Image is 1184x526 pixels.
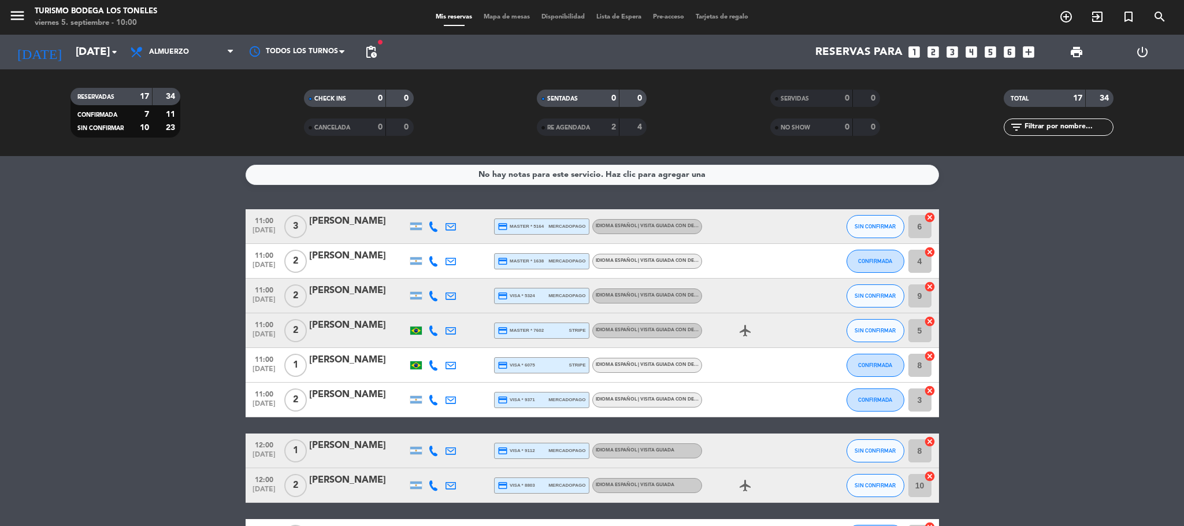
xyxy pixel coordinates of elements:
[855,447,896,454] span: SIN CONFIRMAR
[284,215,307,238] span: 3
[498,221,508,232] i: credit_card
[738,324,752,338] i: airplanemode_active
[596,224,827,228] span: Idioma Español | Visita guiada con degustacion itinerante - Degustación Fuego Blanco
[166,110,177,118] strong: 11
[250,227,279,240] span: [DATE]
[478,14,536,20] span: Mapa de mesas
[284,319,307,342] span: 2
[647,14,690,20] span: Pre-acceso
[309,249,407,264] div: [PERSON_NAME]
[847,284,904,308] button: SIN CONFIRMAR
[596,362,801,367] span: Idioma Español | Visita guiada con degustación itinerante - Mosquita Muerta
[378,123,383,131] strong: 0
[855,327,896,334] span: SIN CONFIRMAR
[404,123,411,131] strong: 0
[140,92,149,101] strong: 17
[858,258,892,264] span: CONFIRMADA
[781,125,810,131] span: NO SHOW
[1009,120,1023,134] i: filter_list
[548,292,585,299] span: mercadopago
[250,486,279,499] span: [DATE]
[9,7,26,28] button: menu
[314,125,350,131] span: CANCELADA
[858,397,892,403] span: CONFIRMADA
[250,387,279,400] span: 11:00
[1002,45,1017,60] i: looks_6
[924,281,936,292] i: cancel
[690,14,754,20] span: Tarjetas de regalo
[309,283,407,298] div: [PERSON_NAME]
[284,284,307,308] span: 2
[548,396,585,403] span: mercadopago
[309,214,407,229] div: [PERSON_NAME]
[596,258,801,263] span: Idioma Español | Visita guiada con degustación itinerante - Mosquita Muerta
[1073,94,1082,102] strong: 17
[498,221,544,232] span: master * 5164
[250,352,279,365] span: 11:00
[926,45,941,60] i: looks_two
[847,474,904,497] button: SIN CONFIRMAR
[924,350,936,362] i: cancel
[847,250,904,273] button: CONFIRMADA
[250,213,279,227] span: 11:00
[250,472,279,486] span: 12:00
[498,480,535,491] span: visa * 8803
[498,395,508,405] i: credit_card
[309,473,407,488] div: [PERSON_NAME]
[847,215,904,238] button: SIN CONFIRMAR
[847,439,904,462] button: SIN CONFIRMAR
[847,319,904,342] button: SIN CONFIRMAR
[781,96,809,102] span: SERVIDAS
[548,481,585,489] span: mercadopago
[250,400,279,413] span: [DATE]
[855,482,896,488] span: SIN CONFIRMAR
[309,438,407,453] div: [PERSON_NAME]
[637,123,644,131] strong: 4
[250,438,279,451] span: 12:00
[314,96,346,102] span: CHECK INS
[815,46,903,58] span: Reservas para
[596,448,674,453] span: Idioma Español | Visita Guiada
[250,248,279,261] span: 11:00
[1023,121,1113,134] input: Filtrar por nombre...
[611,123,616,131] strong: 2
[250,365,279,379] span: [DATE]
[430,14,478,20] span: Mis reservas
[107,45,121,59] i: arrow_drop_down
[140,124,149,132] strong: 10
[964,45,979,60] i: looks_4
[35,6,157,17] div: Turismo Bodega Los Toneles
[284,439,307,462] span: 1
[637,94,644,102] strong: 0
[498,480,508,491] i: credit_card
[548,447,585,454] span: mercadopago
[547,125,590,131] span: RE AGENDADA
[548,257,585,265] span: mercadopago
[404,94,411,102] strong: 0
[924,316,936,327] i: cancel
[35,17,157,29] div: viernes 5. septiembre - 10:00
[166,124,177,132] strong: 23
[250,283,279,296] span: 11:00
[498,291,535,301] span: visa * 5324
[924,471,936,482] i: cancel
[498,446,508,456] i: credit_card
[77,125,124,131] span: SIN CONFIRMAR
[611,94,616,102] strong: 0
[924,436,936,447] i: cancel
[855,292,896,299] span: SIN CONFIRMAR
[498,256,508,266] i: credit_card
[309,318,407,333] div: [PERSON_NAME]
[847,388,904,412] button: CONFIRMADA
[569,327,586,334] span: stripe
[596,397,801,402] span: Idioma Español | Visita guiada con degustación itinerante - Mosquita Muerta
[9,39,70,65] i: [DATE]
[983,45,998,60] i: looks_5
[1090,10,1104,24] i: exit_to_app
[309,353,407,368] div: [PERSON_NAME]
[498,291,508,301] i: credit_card
[845,123,849,131] strong: 0
[498,360,535,371] span: visa * 6075
[945,45,960,60] i: looks_3
[924,212,936,223] i: cancel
